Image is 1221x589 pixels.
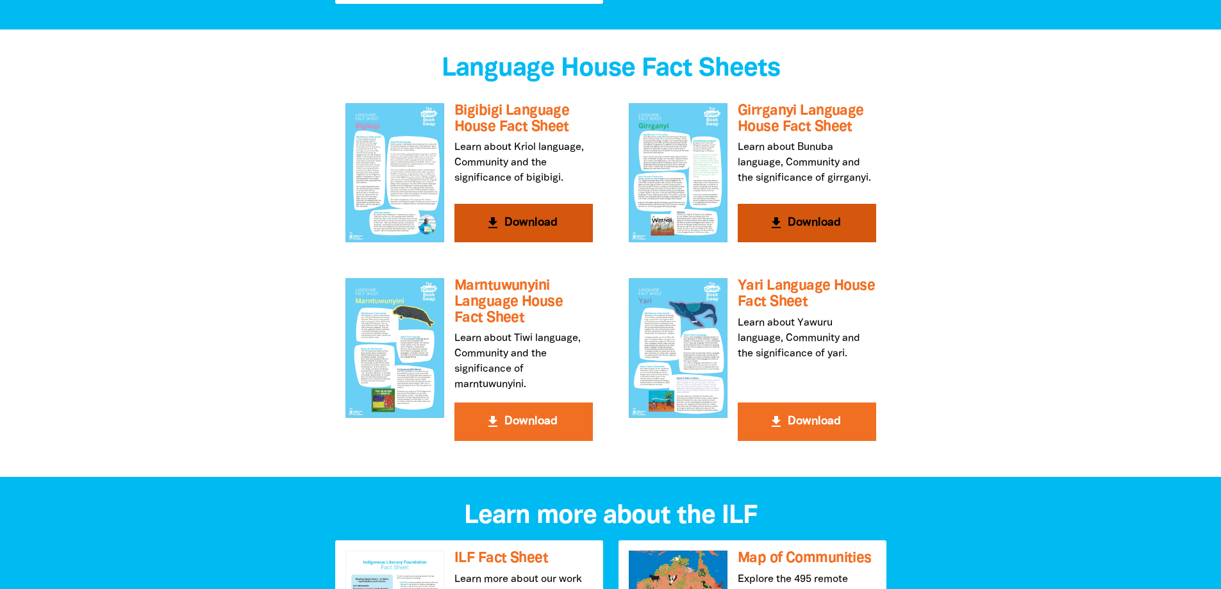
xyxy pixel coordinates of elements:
span: Learn more about the ILF [464,504,757,528]
button: get_app Download [454,402,593,441]
button: get_app Download [738,204,876,242]
span: Language House Fact Sheets [442,57,780,81]
img: Bigibigi Language House Fact Sheet [345,103,444,242]
h3: Yari Language House Fact Sheet [738,278,876,310]
button: get_app Download [738,402,876,441]
i: get_app [485,414,501,429]
h3: Marntuwunyini Language House Fact Sheet [454,278,593,326]
i: get_app [768,215,784,231]
h3: Bigibigi Language House Fact Sheet [454,103,593,135]
button: get_app Download [454,204,593,242]
i: get_app [485,215,501,231]
h3: ILF Fact Sheet [454,551,593,567]
h3: Girrganyi Language House Fact Sheet [738,103,876,135]
h3: Map of Communities [738,551,876,567]
i: get_app [768,414,784,429]
img: Girrganyi Language House Fact Sheet [629,103,727,242]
